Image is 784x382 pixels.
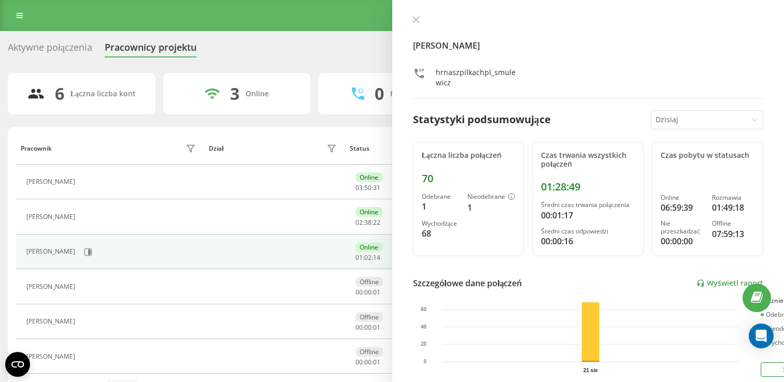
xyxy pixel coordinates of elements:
[355,359,380,366] div: : :
[355,288,363,297] span: 00
[55,84,64,104] div: 6
[421,306,427,312] text: 60
[355,253,363,262] span: 01
[373,183,380,192] span: 31
[350,145,369,152] div: Status
[661,151,754,160] div: Czas pobytu w statusach
[541,235,635,247] div: 00:00:16
[421,324,427,330] text: 40
[26,248,78,255] div: [PERSON_NAME]
[364,323,372,332] span: 00
[355,218,363,227] span: 02
[355,172,382,182] div: Online
[26,353,78,360] div: [PERSON_NAME]
[390,90,432,98] div: Rozmawiają
[422,227,460,240] div: 68
[364,183,372,192] span: 50
[70,90,136,98] div: Łączna liczba kont
[423,359,426,364] text: 0
[355,277,383,287] div: Offline
[246,90,269,98] div: Online
[373,358,380,366] span: 01
[373,288,380,297] span: 01
[355,324,380,331] div: : :
[696,279,763,288] a: Wyświetl raport
[355,358,363,366] span: 00
[373,323,380,332] span: 01
[541,228,635,235] div: Średni czas odpowiedzi
[355,219,380,226] div: : :
[373,218,380,227] span: 22
[26,283,78,290] div: [PERSON_NAME]
[355,184,380,192] div: : :
[364,218,372,227] span: 38
[355,242,382,252] div: Online
[421,341,427,347] text: 20
[355,347,383,357] div: Offline
[373,253,380,262] span: 14
[712,220,754,227] div: Offline
[422,151,516,160] div: Łączna liczba połączeń
[422,172,516,185] div: 70
[355,254,380,261] div: : :
[661,235,703,247] div: 00:00:00
[422,220,460,227] div: Wychodzące
[413,39,764,52] h4: [PERSON_NAME]
[355,323,363,332] span: 00
[5,352,30,377] button: Open CMP widget
[661,220,703,235] div: Nie przeszkadzać
[712,228,754,240] div: 07:59:13
[467,193,515,201] div: Nieodebrane
[375,84,384,104] div: 0
[230,84,239,104] div: 3
[21,145,52,152] div: Pracownik
[355,183,363,192] span: 03
[105,42,196,58] div: Pracownicy projektu
[467,201,515,214] div: 1
[712,194,754,201] div: Rozmawia
[712,201,754,214] div: 01:49:18
[583,368,597,373] text: 21 sie
[26,178,78,185] div: [PERSON_NAME]
[541,201,635,209] div: Średni czas trwania połączenia
[422,200,460,213] div: 1
[661,194,703,201] div: Online
[355,312,383,322] div: Offline
[661,201,703,214] div: 06:59:39
[541,151,635,169] div: Czas trwania wszystkich połączeń
[749,324,774,348] div: Open Intercom Messenger
[364,253,372,262] span: 02
[364,358,372,366] span: 00
[422,193,460,200] div: Odebrane
[8,42,92,58] div: Aktywne połączenia
[436,67,516,88] div: hrnaszpilkachpl_smulewicz
[355,289,380,296] div: : :
[413,112,551,127] div: Statystyki podsumowujące
[26,213,78,221] div: [PERSON_NAME]
[364,288,372,297] span: 00
[355,207,382,217] div: Online
[26,318,78,325] div: [PERSON_NAME]
[541,209,635,222] div: 00:01:17
[413,277,522,289] div: Szczegółowe dane połączeń
[541,181,635,193] div: 01:28:49
[209,145,223,152] div: Dział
